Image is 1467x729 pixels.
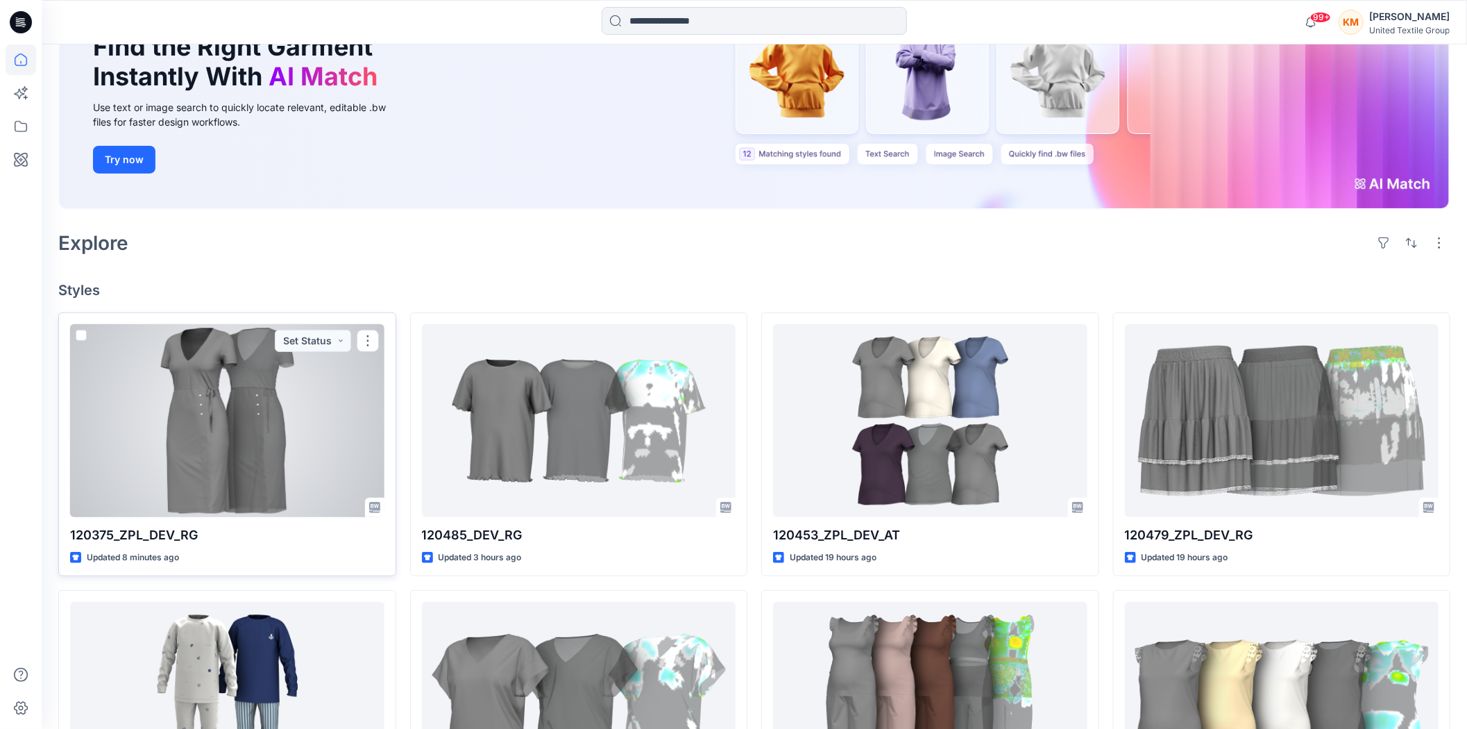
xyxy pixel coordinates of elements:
[93,100,405,129] div: Use text or image search to quickly locate relevant, editable .bw files for faster design workflows.
[269,61,378,92] span: AI Match
[1125,526,1439,545] p: 120479_ZPL_DEV_RG
[93,32,384,92] h1: Find the Right Garment Instantly With
[87,551,179,565] p: Updated 8 minutes ago
[58,282,1450,299] h4: Styles
[1369,8,1450,25] div: [PERSON_NAME]
[790,551,876,565] p: Updated 19 hours ago
[1369,25,1450,35] div: United Textile Group
[1142,551,1228,565] p: Updated 19 hours ago
[1125,324,1439,517] a: 120479_ZPL_DEV_RG
[773,526,1087,545] p: 120453_ZPL_DEV_AT
[422,324,736,517] a: 120485_DEV_RG
[773,324,1087,517] a: 120453_ZPL_DEV_AT
[422,526,736,545] p: 120485_DEV_RG
[93,146,155,174] button: Try now
[70,526,384,545] p: 120375_ZPL_DEV_RG
[1310,12,1331,23] span: 99+
[439,551,522,565] p: Updated 3 hours ago
[58,232,128,254] h2: Explore
[1339,10,1364,35] div: KM
[70,324,384,517] a: 120375_ZPL_DEV_RG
